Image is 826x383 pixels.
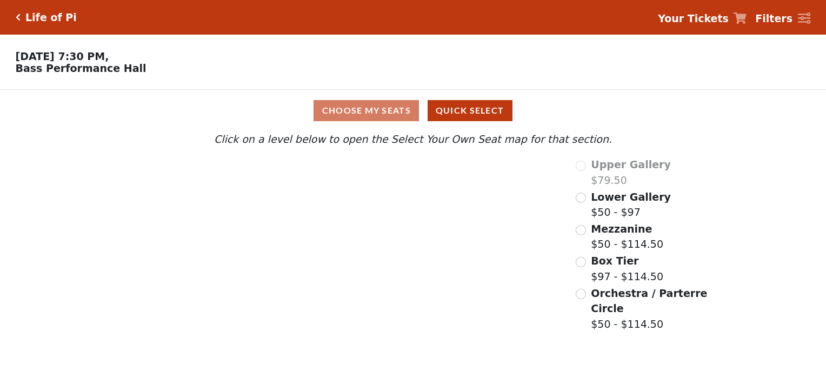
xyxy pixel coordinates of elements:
[591,159,671,170] span: Upper Gallery
[755,11,810,27] a: Filters
[591,255,638,267] span: Box Tier
[591,287,707,315] span: Orchestra / Parterre Circle
[591,189,671,220] label: $50 - $97
[591,253,663,284] label: $97 - $114.50
[209,164,371,203] path: Upper Gallery - Seats Available: 0
[591,286,709,332] label: $50 - $114.50
[591,223,652,235] span: Mezzanine
[591,221,663,252] label: $50 - $114.50
[591,157,671,188] label: $79.50
[111,131,715,147] p: Click on a level below to open the Select Your Own Seat map for that section.
[25,11,77,24] h5: Life of Pi
[428,100,512,121] button: Quick Select
[221,196,393,251] path: Lower Gallery - Seats Available: 144
[591,191,671,203] span: Lower Gallery
[16,14,21,21] a: Click here to go back to filters
[658,11,747,27] a: Your Tickets
[658,12,729,24] strong: Your Tickets
[755,12,792,24] strong: Filters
